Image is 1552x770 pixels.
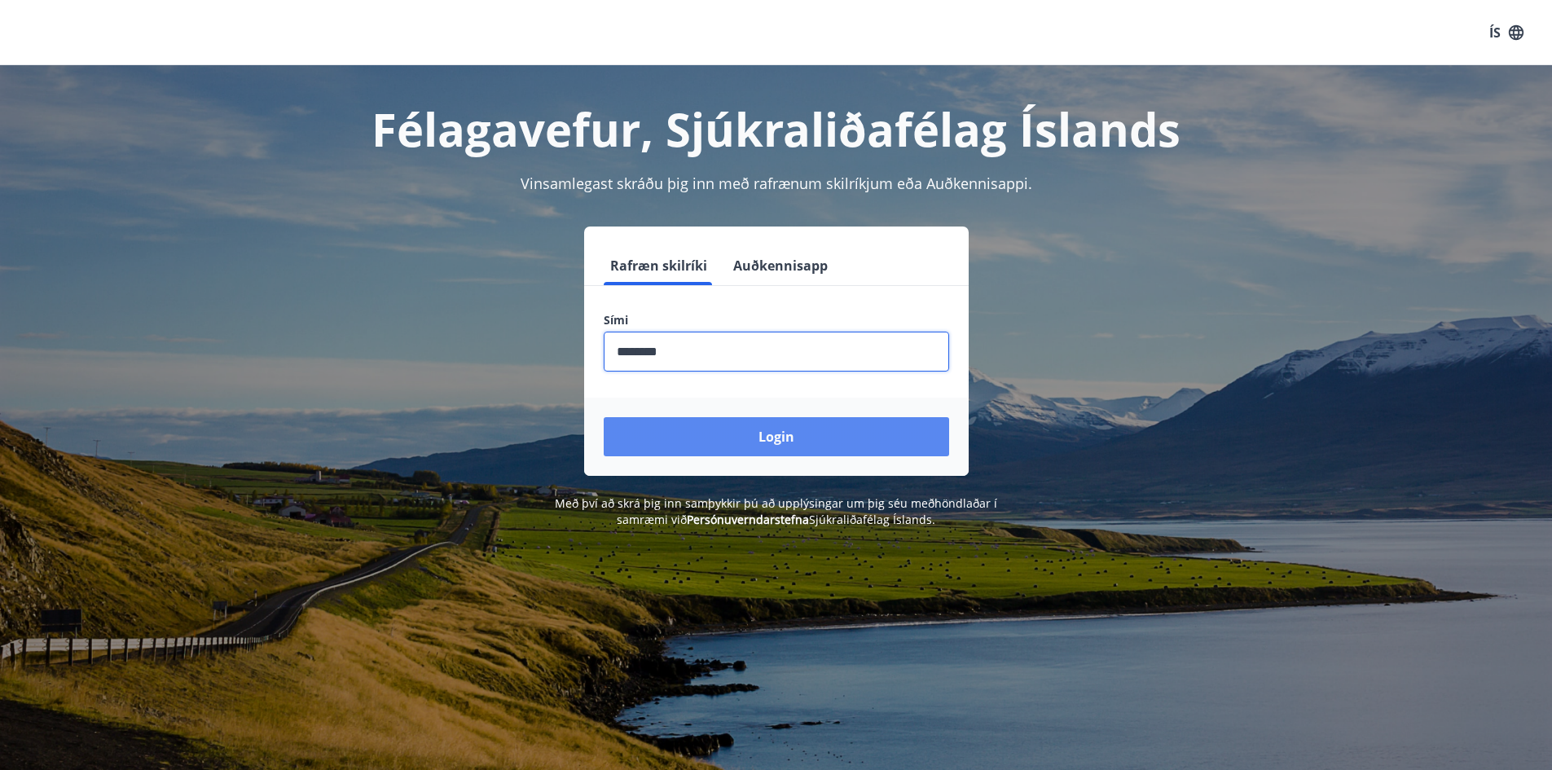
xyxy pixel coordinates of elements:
[687,512,809,527] a: Persónuverndarstefna
[209,98,1343,160] h1: Félagavefur, Sjúkraliðafélag Íslands
[1480,18,1532,47] button: ÍS
[521,174,1032,193] span: Vinsamlegast skráðu þig inn með rafrænum skilríkjum eða Auðkennisappi.
[555,495,997,527] span: Með því að skrá þig inn samþykkir þú að upplýsingar um þig séu meðhöndlaðar í samræmi við Sjúkral...
[604,312,949,328] label: Sími
[727,246,834,285] button: Auðkennisapp
[604,417,949,456] button: Login
[604,246,714,285] button: Rafræn skilríki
